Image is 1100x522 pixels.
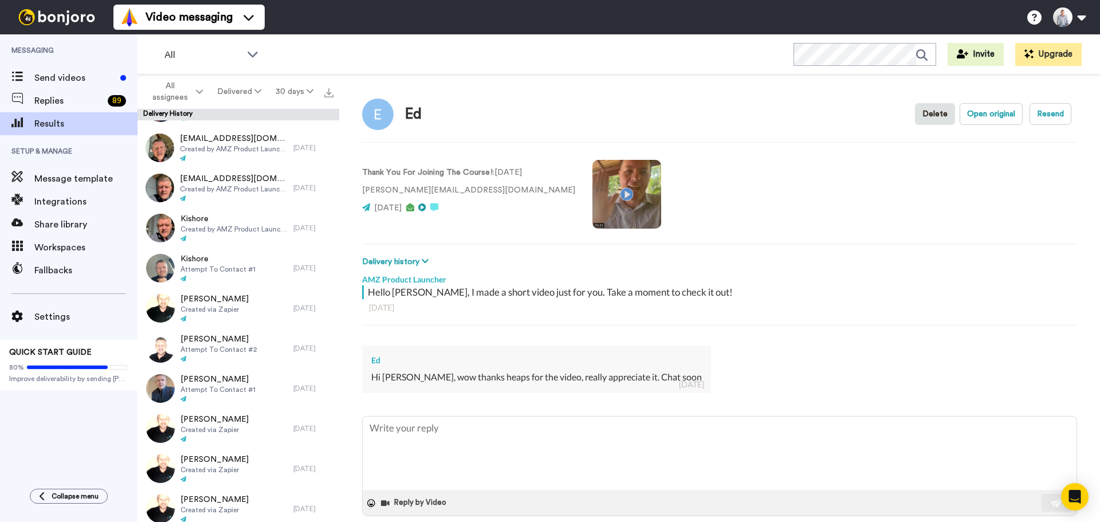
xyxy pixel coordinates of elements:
[180,385,256,394] span: Attempt To Contact #1
[293,304,333,313] div: [DATE]
[180,374,256,385] span: [PERSON_NAME]
[146,414,175,443] img: dd41c0d4-93e8-4b78-a60d-f68f5fdff459-thumb.jpg
[137,409,339,449] a: [PERSON_NAME]Created via Zapier[DATE]
[146,294,175,323] img: 4ee9fe8c-dabc-4c94-834d-cebf61341681-thumb.jpg
[14,9,100,25] img: bj-logo-header-white.svg
[34,94,103,108] span: Replies
[948,43,1004,66] button: Invite
[146,134,174,162] img: ff52aef7-50f9-4fee-b484-a107cce11666-thumb.jpg
[9,348,92,356] span: QUICK START GUIDE
[293,424,333,433] div: [DATE]
[34,172,137,186] span: Message template
[137,168,339,208] a: [EMAIL_ADDRESS][DOMAIN_NAME]Created by AMZ Product Launcher[DATE]
[34,264,137,277] span: Fallbacks
[374,204,402,212] span: [DATE]
[368,285,1074,299] div: Hello [PERSON_NAME], I made a short video just for you. Take a moment to check it out!
[1061,483,1089,511] div: Open Intercom Messenger
[362,256,432,268] button: Delivery history
[34,241,137,254] span: Workspaces
[146,254,175,282] img: 81a892a9-a288-4931-bfdf-60e3a67bc108-thumb.jpg
[137,128,339,168] a: [EMAIL_ADDRESS][DOMAIN_NAME]Created by AMZ Product Launcher[DATE]
[180,265,256,274] span: Attempt To Contact #1
[405,106,422,123] div: Ed
[293,464,333,473] div: [DATE]
[371,371,702,384] div: Hi [PERSON_NAME], wow thanks heaps for the video, really appreciate it. Chat soon
[180,465,249,474] span: Created via Zapier
[362,185,575,197] p: [PERSON_NAME][EMAIL_ADDRESS][DOMAIN_NAME]
[1051,499,1063,508] img: send-white.svg
[180,505,249,515] span: Created via Zapier
[362,168,493,176] strong: Thank You For Joining The Course!
[146,9,233,25] span: Video messaging
[679,379,704,390] div: [DATE]
[293,504,333,513] div: [DATE]
[146,214,175,242] img: e98403b7-4b25-4b95-a3bf-2db6e3d2386e-thumb.jpg
[960,103,1023,125] button: Open original
[293,264,333,273] div: [DATE]
[34,195,137,209] span: Integrations
[180,225,288,234] span: Created by AMZ Product Launcher
[180,185,288,194] span: Created by AMZ Product Launcher
[324,88,333,97] img: export.svg
[146,334,175,363] img: 7fb8a9cd-9e87-4b43-a1cd-718e2d2c0636-thumb.jpg
[120,8,139,26] img: vm-color.svg
[137,328,339,368] a: [PERSON_NAME]Attempt To Contact #2[DATE]
[137,449,339,489] a: [PERSON_NAME]Created via Zapier[DATE]
[30,489,108,504] button: Collapse menu
[362,167,575,179] p: : [DATE]
[1015,43,1082,66] button: Upgrade
[137,248,339,288] a: KishoreAttempt To Contact #1[DATE]
[293,384,333,393] div: [DATE]
[34,117,137,131] span: Results
[147,80,194,103] span: All assignees
[180,454,249,465] span: [PERSON_NAME]
[137,288,339,328] a: [PERSON_NAME]Created via Zapier[DATE]
[137,208,339,248] a: KishoreCreated by AMZ Product Launcher[DATE]
[34,218,137,231] span: Share library
[34,310,137,324] span: Settings
[362,268,1077,285] div: AMZ Product Launcher
[269,81,321,102] button: 30 days
[293,143,333,152] div: [DATE]
[146,374,175,403] img: e388f10b-7403-42d9-9c78-6e761c117123-thumb.jpg
[180,133,288,144] span: [EMAIL_ADDRESS][DOMAIN_NAME]
[293,223,333,233] div: [DATE]
[9,374,128,383] span: Improve deliverability by sending [PERSON_NAME]’s from your own email
[293,344,333,353] div: [DATE]
[380,494,450,512] button: Reply by Video
[180,414,249,425] span: [PERSON_NAME]
[293,183,333,193] div: [DATE]
[34,71,116,85] span: Send videos
[1030,103,1071,125] button: Resend
[146,174,174,202] img: 7bd44dfd-0916-406e-bb79-8e6edab7edb0-thumb.jpg
[9,363,24,372] span: 80%
[140,76,210,108] button: All assignees
[180,494,249,505] span: [PERSON_NAME]
[915,103,955,125] button: Delete
[180,345,257,354] span: Attempt To Contact #2
[52,492,99,501] span: Collapse menu
[137,109,339,120] div: Delivery History
[180,173,288,185] span: [EMAIL_ADDRESS][DOMAIN_NAME]
[137,368,339,409] a: [PERSON_NAME]Attempt To Contact #1[DATE]
[164,48,241,62] span: All
[180,213,288,225] span: Kishore
[321,83,337,100] button: Export all results that match these filters now.
[371,355,702,366] div: Ed
[180,333,257,345] span: [PERSON_NAME]
[369,302,1070,313] div: [DATE]
[210,81,268,102] button: Delivered
[180,144,288,154] span: Created by AMZ Product Launcher
[180,305,249,314] span: Created via Zapier
[180,293,249,305] span: [PERSON_NAME]
[146,454,175,483] img: 64ff218b-694d-4408-a5d3-1e6e93b0a15d-thumb.jpg
[108,95,126,107] div: 89
[180,253,256,265] span: Kishore
[362,99,394,130] img: Image of Ed
[180,425,249,434] span: Created via Zapier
